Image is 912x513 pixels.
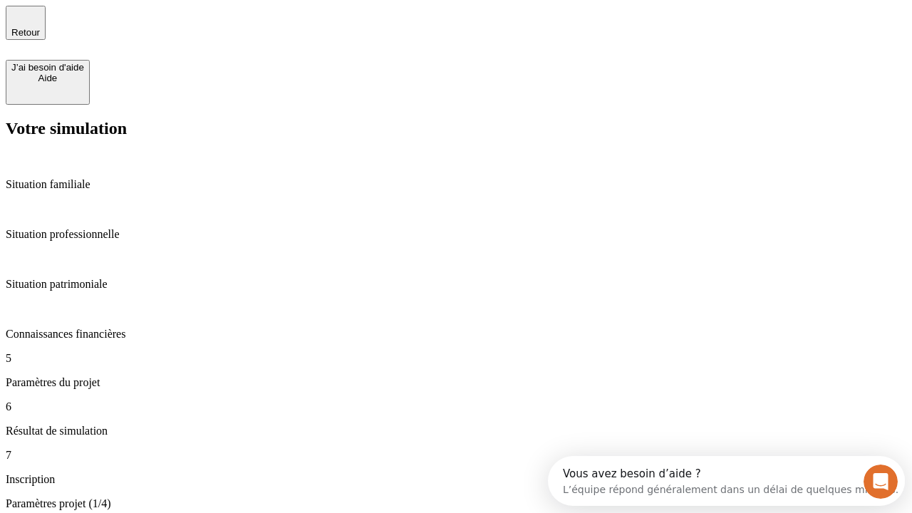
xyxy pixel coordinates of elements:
[6,352,906,365] p: 5
[6,6,393,45] div: Ouvrir le Messenger Intercom
[6,449,906,462] p: 7
[6,178,906,191] p: Situation familiale
[548,456,905,506] iframe: Intercom live chat discovery launcher
[11,27,40,38] span: Retour
[6,119,906,138] h2: Votre simulation
[15,12,351,24] div: Vous avez besoin d’aide ?
[6,228,906,241] p: Situation professionnelle
[15,24,351,38] div: L’équipe répond généralement dans un délai de quelques minutes.
[6,60,90,105] button: J’ai besoin d'aideAide
[11,62,84,73] div: J’ai besoin d'aide
[864,465,898,499] iframe: Intercom live chat
[6,473,906,486] p: Inscription
[6,328,906,341] p: Connaissances financières
[6,376,906,389] p: Paramètres du projet
[6,425,906,437] p: Résultat de simulation
[6,278,906,291] p: Situation patrimoniale
[11,73,84,83] div: Aide
[6,400,906,413] p: 6
[6,6,46,40] button: Retour
[6,497,906,510] p: Paramètres projet (1/4)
